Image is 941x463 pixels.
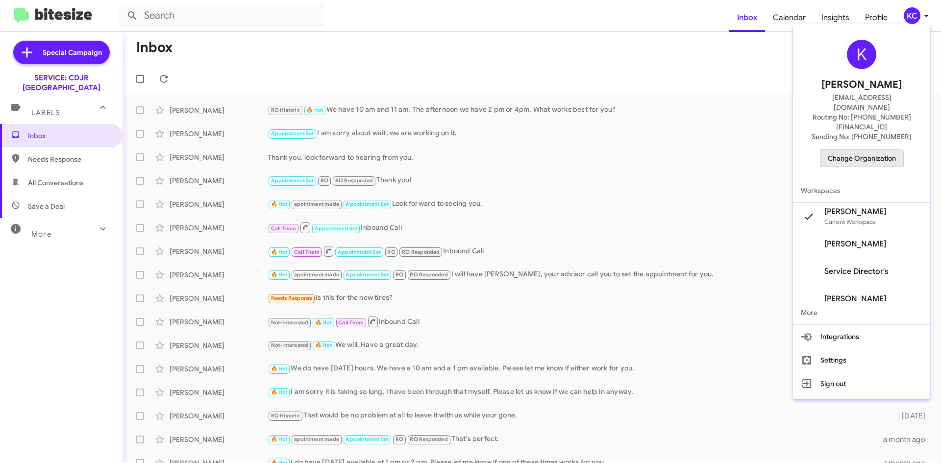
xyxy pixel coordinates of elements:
[805,112,918,132] span: Routing No: [PHONE_NUMBER][FINANCIAL_ID]
[824,207,886,217] span: [PERSON_NAME]
[824,239,886,249] span: [PERSON_NAME]
[793,179,930,202] span: Workspaces
[812,132,912,142] span: Sending No: [PHONE_NUMBER]
[793,301,930,324] span: More
[824,267,889,276] span: Service Director's
[824,218,876,225] span: Current Workspace
[793,325,930,348] button: Integrations
[793,372,930,395] button: Sign out
[820,149,904,167] button: Change Organization
[805,93,918,112] span: [EMAIL_ADDRESS][DOMAIN_NAME]
[847,40,876,69] div: K
[824,294,886,304] span: [PERSON_NAME]
[821,77,902,93] span: [PERSON_NAME]
[828,150,896,167] span: Change Organization
[793,348,930,372] button: Settings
